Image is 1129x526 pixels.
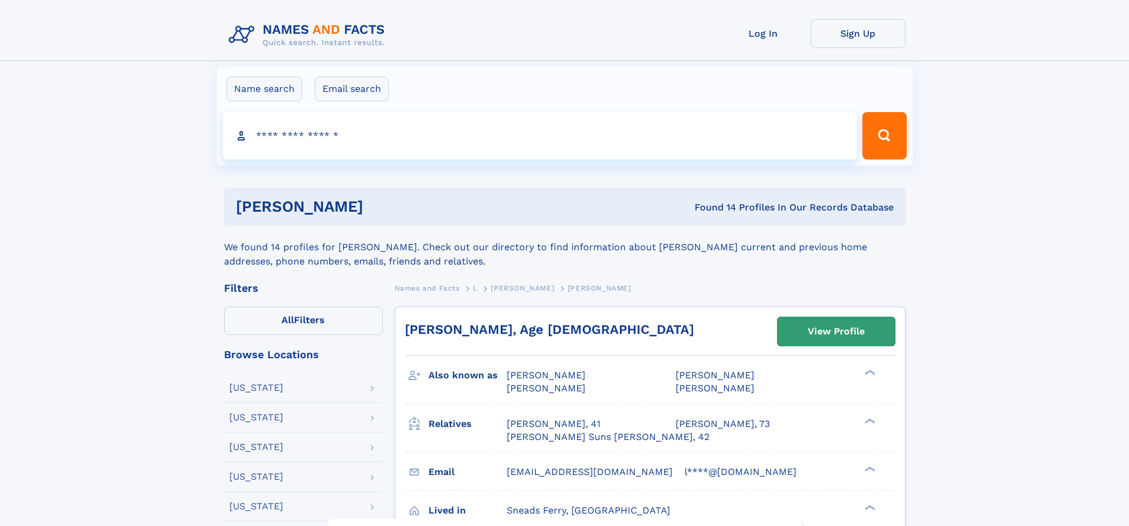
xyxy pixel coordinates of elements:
[229,442,283,452] div: [US_STATE]
[224,307,383,335] label: Filters
[507,505,670,516] span: Sneads Ferry, [GEOGRAPHIC_DATA]
[229,413,283,422] div: [US_STATE]
[428,414,507,434] h3: Relatives
[428,501,507,521] h3: Lived in
[862,417,876,425] div: ❯
[507,369,586,381] span: [PERSON_NAME]
[676,417,770,431] a: [PERSON_NAME], 73
[862,465,876,473] div: ❯
[229,383,283,393] div: [US_STATE]
[862,112,906,160] button: Search Button
[224,349,383,360] div: Browse Locations
[507,417,600,431] a: [PERSON_NAME], 41
[473,280,478,295] a: L
[491,284,554,292] span: [PERSON_NAME]
[395,280,460,295] a: Names and Facts
[507,466,673,477] span: [EMAIL_ADDRESS][DOMAIN_NAME]
[473,284,478,292] span: L
[236,199,529,214] h1: [PERSON_NAME]
[428,365,507,385] h3: Also known as
[224,226,906,269] div: We found 14 profiles for [PERSON_NAME]. Check out our directory to find information about [PERSON...
[507,382,586,394] span: [PERSON_NAME]
[315,76,389,101] label: Email search
[862,369,876,377] div: ❯
[224,283,383,294] div: Filters
[811,19,906,48] a: Sign Up
[226,76,302,101] label: Name search
[862,503,876,511] div: ❯
[676,369,754,381] span: [PERSON_NAME]
[223,112,858,160] input: search input
[676,382,754,394] span: [PERSON_NAME]
[428,462,507,482] h3: Email
[405,322,694,337] a: [PERSON_NAME], Age [DEMOGRAPHIC_DATA]
[568,284,631,292] span: [PERSON_NAME]
[282,314,294,326] span: All
[507,431,709,444] a: [PERSON_NAME] Suns [PERSON_NAME], 42
[229,472,283,482] div: [US_STATE]
[716,19,811,48] a: Log In
[778,317,895,346] a: View Profile
[229,502,283,511] div: [US_STATE]
[808,318,865,345] div: View Profile
[491,280,554,295] a: [PERSON_NAME]
[529,201,894,214] div: Found 14 Profiles In Our Records Database
[224,19,395,51] img: Logo Names and Facts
